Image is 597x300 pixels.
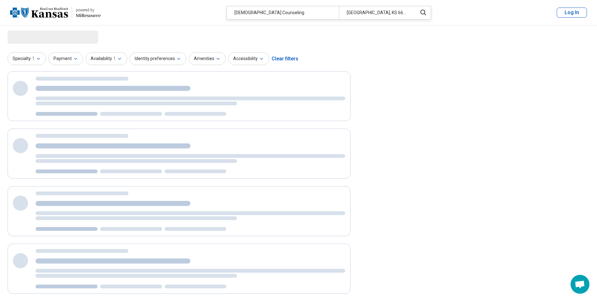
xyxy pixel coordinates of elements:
div: Clear filters [272,51,298,66]
div: powered by [76,7,101,13]
div: [DEMOGRAPHIC_DATA] Counseling [227,6,339,19]
button: Accessibility [228,52,269,65]
button: Log In [557,8,587,18]
button: Payment [48,52,83,65]
span: 1 [113,55,116,62]
div: Open chat [571,275,589,294]
span: 1 [32,55,35,62]
button: Identity preferences [130,52,186,65]
a: Blue Cross Blue Shield Kansaspowered by [10,5,101,20]
button: Amenities [189,52,226,65]
div: [GEOGRAPHIC_DATA], KS 66502 [339,6,414,19]
span: Loading... [8,31,60,43]
button: Specialty1 [8,52,46,65]
button: Availability1 [86,52,127,65]
img: Blue Cross Blue Shield Kansas [10,5,68,20]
